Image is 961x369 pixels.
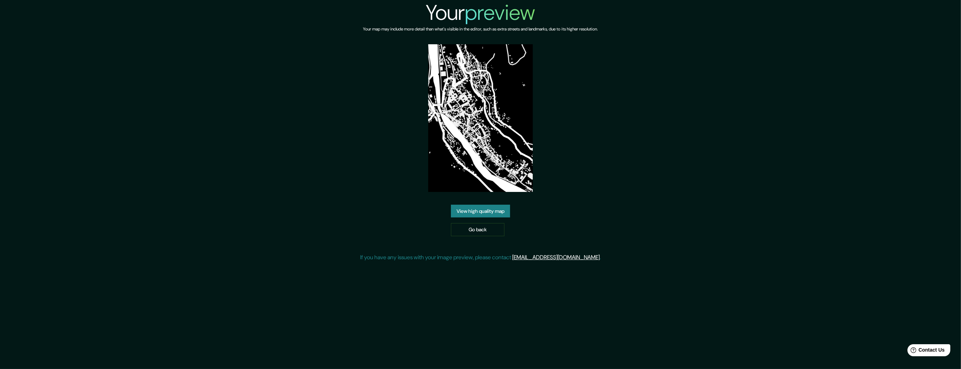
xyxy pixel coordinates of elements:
[363,25,598,33] h6: Your map may include more detail than what's visible in the editor, such as extra streets and lan...
[512,254,600,261] a: [EMAIL_ADDRESS][DOMAIN_NAME]
[360,253,601,262] p: If you have any issues with your image preview, please contact .
[451,223,504,236] a: Go back
[898,341,953,361] iframe: Help widget launcher
[428,44,533,192] img: created-map-preview
[451,205,510,218] a: View high quality map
